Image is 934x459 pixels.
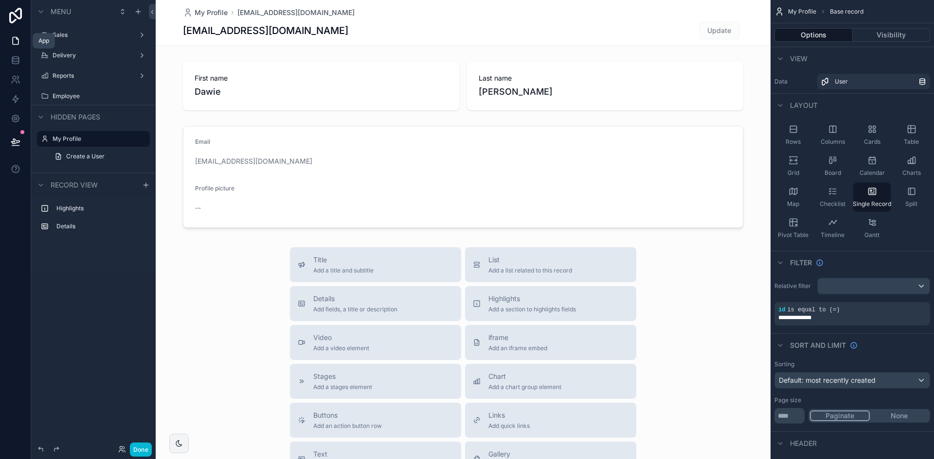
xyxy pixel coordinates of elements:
span: Gantt [864,231,880,239]
label: My Profile [53,135,144,143]
button: Charts [893,152,930,181]
button: Split [893,183,930,212]
button: Options [774,28,853,42]
button: None [870,410,929,421]
div: App [38,37,49,45]
span: Calendar [860,169,885,177]
label: Page size [774,396,801,404]
label: Delivery [53,51,134,59]
button: Timeline [814,214,851,243]
span: Grid [788,169,799,177]
span: Charts [902,169,921,177]
button: Done [130,442,152,457]
span: My Profile [195,8,228,17]
button: Map [774,183,812,212]
span: Columns [821,138,845,146]
span: Checklist [820,200,845,208]
button: Columns [814,120,851,150]
label: Data [774,78,813,85]
span: Base record [830,8,863,16]
button: Table [893,120,930,150]
a: Create a User [49,149,150,164]
a: User [817,74,930,89]
span: Hidden pages [51,112,100,122]
span: Cards [864,138,880,146]
span: Rows [786,138,801,146]
a: My Profile [183,8,228,17]
span: Pivot Table [778,231,808,239]
span: Single Record [853,200,891,208]
span: Menu [51,7,71,17]
button: Calendar [853,152,891,181]
a: [EMAIL_ADDRESS][DOMAIN_NAME] [237,8,355,17]
span: User [835,78,848,85]
label: Sales [53,31,134,39]
label: Details [56,222,146,230]
button: Board [814,152,851,181]
button: Cards [853,120,891,150]
span: Header [790,439,817,448]
div: scrollable content [31,196,156,244]
span: Sort And Limit [790,340,846,350]
span: Split [905,200,917,208]
span: Create a User [66,153,105,160]
label: Highlights [56,204,146,212]
label: Sorting [774,360,794,368]
button: Pivot Table [774,214,812,243]
span: Board [825,169,841,177]
label: Relative filter [774,282,813,290]
button: Grid [774,152,812,181]
span: Record view [51,180,98,190]
label: Employee [53,92,148,100]
button: Default: most recently created [774,372,930,389]
span: id [778,306,785,313]
h1: [EMAIL_ADDRESS][DOMAIN_NAME] [183,24,348,37]
button: Checklist [814,183,851,212]
span: Map [787,200,799,208]
button: Single Record [853,183,891,212]
span: Layout [790,101,818,110]
button: Visibility [853,28,931,42]
span: Default: most recently created [779,376,876,384]
span: Filter [790,258,812,268]
button: Rows [774,120,812,150]
button: Paginate [810,410,870,421]
span: Table [904,138,919,146]
label: Reports [53,72,134,80]
span: is equal to (=) [787,306,840,313]
span: My Profile [788,8,816,16]
button: Gantt [853,214,891,243]
span: Timeline [821,231,844,239]
span: View [790,54,808,64]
